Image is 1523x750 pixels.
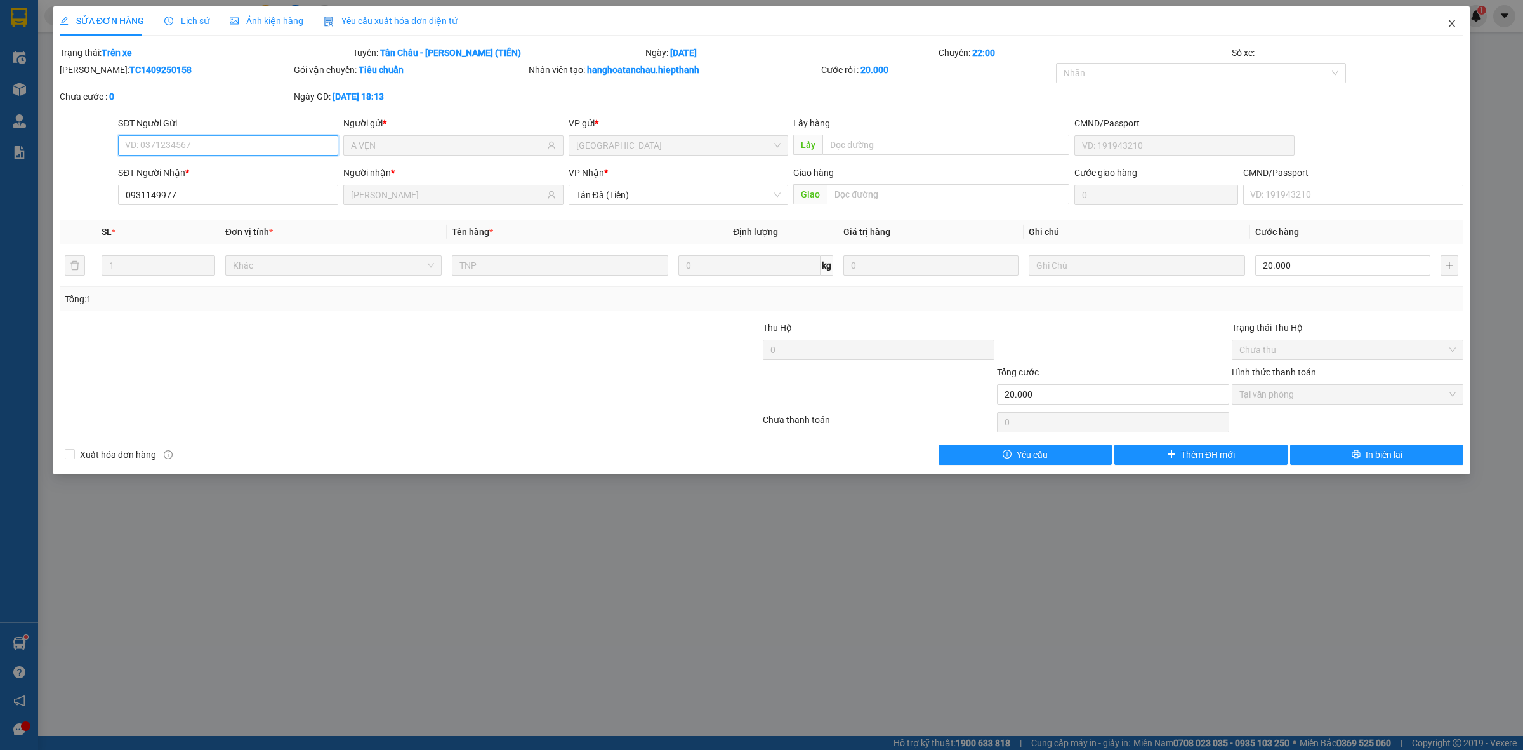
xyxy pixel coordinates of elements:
span: VP Nhận [569,168,604,178]
div: CMND/Passport [1074,116,1295,130]
b: hanghoatanchau.hiepthanh [587,65,699,75]
b: 0 [109,91,114,102]
div: Trạng thái Thu Hộ [1232,321,1463,335]
b: [DATE] 18:13 [333,91,384,102]
span: clock-circle [164,17,173,25]
h2: TĐT1509250001 [7,91,109,112]
span: Tại văn phòng [1239,385,1456,404]
div: Cước rồi : [821,63,1053,77]
span: Lấy hàng [793,118,830,128]
img: icon [324,17,334,27]
span: Tên hàng [452,227,493,237]
span: Khác [233,256,434,275]
button: exclamation-circleYêu cầu [939,445,1112,465]
span: close [1447,18,1457,29]
span: Yêu cầu xuất hóa đơn điện tử [324,16,458,26]
span: Giao [793,184,827,204]
span: Đơn vị tính [225,227,273,237]
b: [DATE] [670,48,697,58]
span: SL [102,227,112,237]
button: printerIn biên lai [1290,445,1463,465]
span: user [547,191,556,199]
input: Tên người gửi [351,138,544,152]
b: Trên xe [102,48,132,58]
span: Lấy [793,135,822,155]
span: Thu Hộ [763,323,792,333]
div: Ngày GD: [294,90,525,104]
button: Close [1434,6,1470,42]
input: Cước giao hàng [1074,185,1238,205]
div: Người nhận [343,166,564,180]
div: Chưa cước : [60,90,291,104]
span: Giao hàng [793,168,834,178]
div: Trạng thái: [58,46,352,60]
div: Ngày: [644,46,937,60]
div: Tuyến: [352,46,645,60]
input: Tên người nhận [351,188,544,202]
span: user [547,141,556,150]
div: Nhân viên tạo: [529,63,819,77]
input: VD: 191943210 [1074,135,1295,156]
span: printer [1352,450,1361,460]
button: plusThêm ĐH mới [1114,445,1288,465]
span: kg [821,255,833,276]
button: plus [1441,255,1458,276]
input: 0 [843,255,1019,276]
input: Dọc đường [822,135,1069,155]
span: Xuất hóa đơn hàng [75,448,161,462]
b: 20.000 [860,65,888,75]
div: Chưa thanh toán [762,413,996,435]
span: Tản Đà (Tiền) [576,185,781,204]
b: Tân Châu - [PERSON_NAME] (TIỀN) [380,48,521,58]
span: info-circle [164,450,173,459]
button: delete [65,255,85,276]
span: Yêu cầu [1017,448,1048,462]
span: exclamation-circle [1003,450,1012,460]
span: Tổng cước [997,367,1039,377]
b: 22:00 [972,48,995,58]
div: SĐT Người Nhận [118,166,338,180]
span: picture [230,17,239,25]
span: In biên lai [1366,448,1402,462]
span: Thêm ĐH mới [1181,448,1235,462]
span: Giá trị hàng [843,227,890,237]
b: TC1409250158 [129,65,192,75]
span: plus [1167,450,1176,460]
div: VP gửi [569,116,789,130]
span: Ảnh kiện hàng [230,16,303,26]
div: Gói vận chuyển: [294,63,525,77]
span: SỬA ĐƠN HÀNG [60,16,144,26]
th: Ghi chú [1024,220,1250,244]
span: Định lượng [733,227,778,237]
label: Hình thức thanh toán [1232,367,1316,377]
div: Tổng: 1 [65,292,588,306]
span: Chưa thu [1239,340,1456,359]
b: Tiêu chuẩn [359,65,404,75]
span: Cước hàng [1255,227,1299,237]
span: Lịch sử [164,16,209,26]
div: SĐT Người Gửi [118,116,338,130]
div: [PERSON_NAME]: [60,63,291,77]
span: Tân Châu [576,136,781,155]
div: CMND/Passport [1243,166,1463,180]
input: Dọc đường [827,184,1069,204]
div: Người gửi [343,116,564,130]
span: edit [60,17,69,25]
div: Chuyến: [937,46,1230,60]
label: Cước giao hàng [1074,168,1137,178]
div: Số xe: [1230,46,1465,60]
b: Công Ty xe khách HIỆP THÀNH [44,10,150,87]
h2: VP Nhận: [GEOGRAPHIC_DATA] ([GEOGRAPHIC_DATA]) [76,91,352,211]
input: VD: Bàn, Ghế [452,255,668,276]
input: Ghi Chú [1029,255,1245,276]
